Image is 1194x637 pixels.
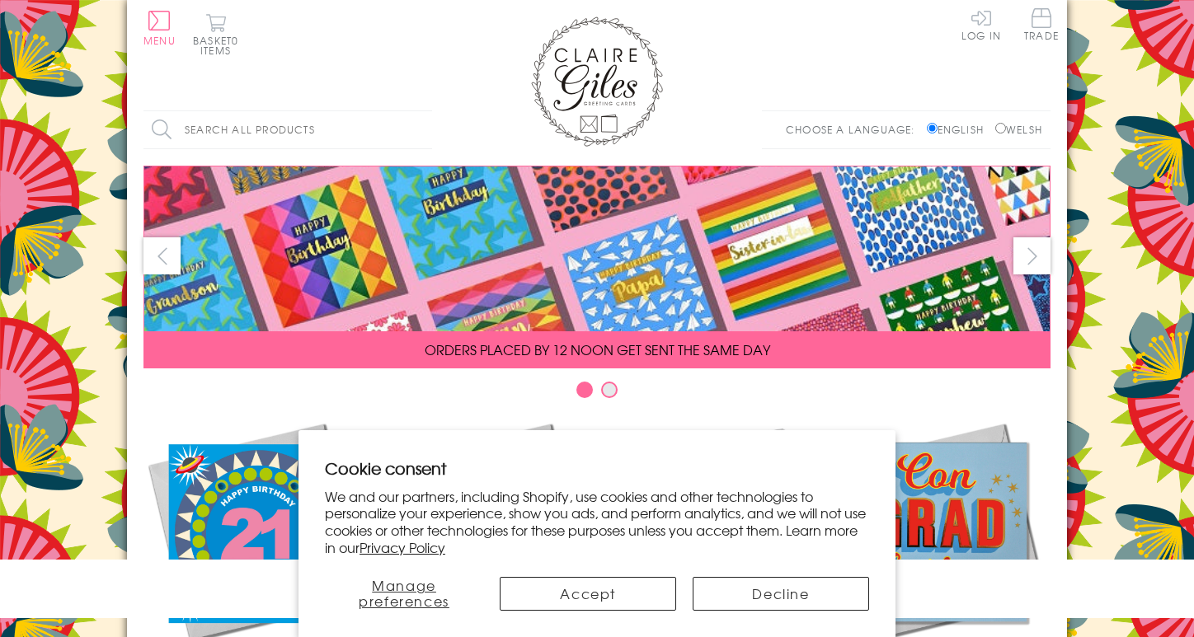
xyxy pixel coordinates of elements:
a: Privacy Policy [360,537,445,557]
label: Welsh [995,122,1042,137]
button: prev [143,237,181,274]
span: Menu [143,33,176,48]
button: Accept [500,577,676,611]
button: Carousel Page 1 (Current Slide) [576,382,593,398]
img: Claire Giles Greetings Cards [531,16,663,147]
button: Menu [143,11,176,45]
div: Carousel Pagination [143,381,1051,406]
button: Decline [693,577,869,611]
span: Trade [1024,8,1059,40]
input: English [927,123,938,133]
p: We and our partners, including Shopify, use cookies and other technologies to personalize your ex... [325,488,869,556]
p: Choose a language: [786,122,924,137]
a: Trade [1024,8,1059,44]
span: ORDERS PLACED BY 12 NOON GET SENT THE SAME DAY [425,340,770,359]
label: English [927,122,992,137]
button: Manage preferences [325,577,483,611]
input: Search all products [143,111,432,148]
input: Welsh [995,123,1006,133]
button: Basket0 items [193,13,238,55]
h2: Cookie consent [325,457,869,480]
button: Carousel Page 2 [601,382,618,398]
button: next [1013,237,1051,274]
a: Log In [961,8,1001,40]
input: Search [416,111,432,148]
span: Manage preferences [359,575,449,611]
span: 0 items [200,33,238,58]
